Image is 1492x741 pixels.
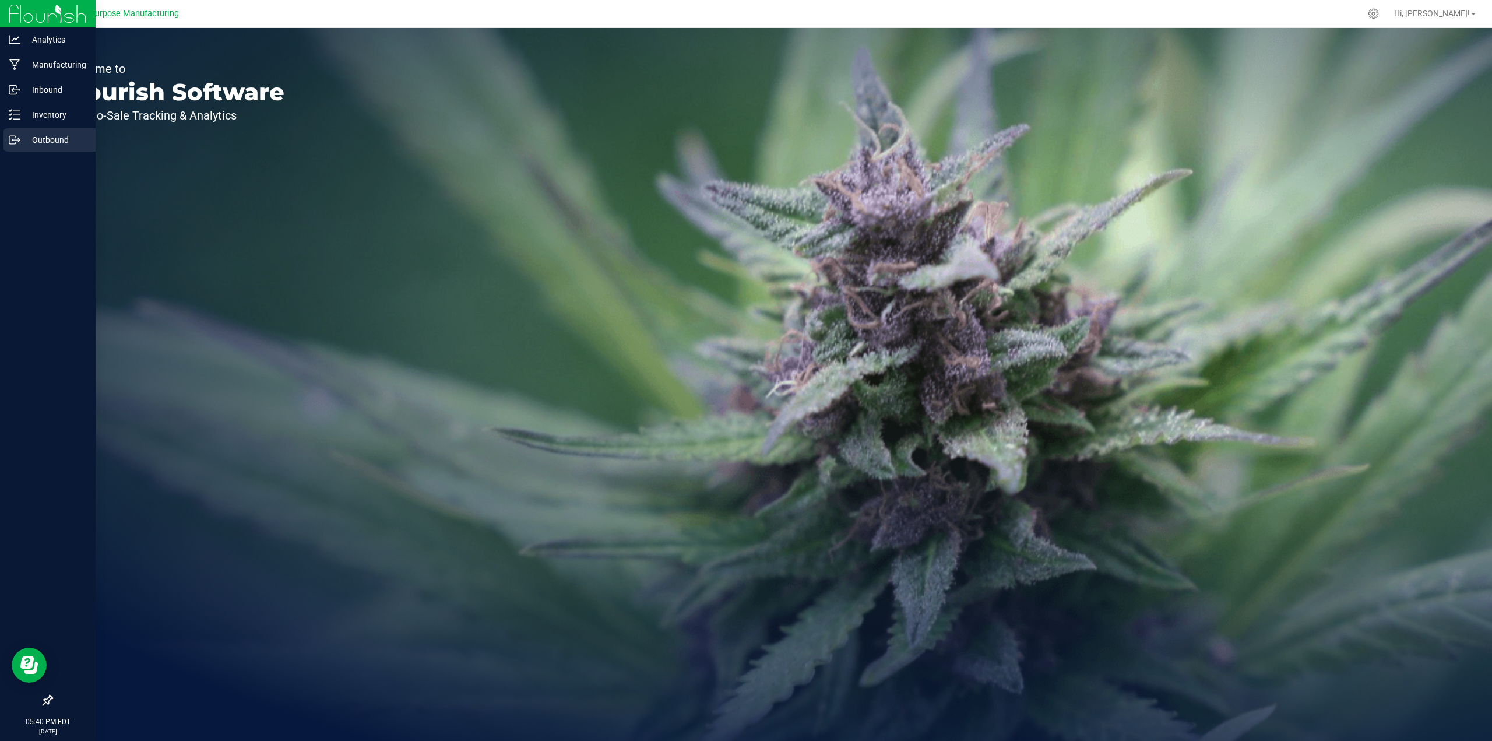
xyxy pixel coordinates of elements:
[9,109,20,121] inline-svg: Inventory
[63,110,284,121] p: Seed-to-Sale Tracking & Analytics
[63,63,284,75] p: Welcome to
[9,34,20,45] inline-svg: Analytics
[20,108,90,122] p: Inventory
[9,59,20,71] inline-svg: Manufacturing
[9,134,20,146] inline-svg: Outbound
[1394,9,1470,18] span: Hi, [PERSON_NAME]!
[63,80,284,104] p: Flourish Software
[1366,8,1381,19] div: Manage settings
[5,717,90,727] p: 05:40 PM EDT
[20,33,90,47] p: Analytics
[59,9,179,19] span: Greater Purpose Manufacturing
[12,648,47,683] iframe: Resource center
[9,84,20,96] inline-svg: Inbound
[20,58,90,72] p: Manufacturing
[5,727,90,736] p: [DATE]
[20,133,90,147] p: Outbound
[20,83,90,97] p: Inbound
